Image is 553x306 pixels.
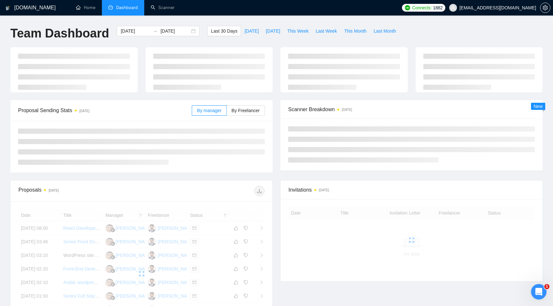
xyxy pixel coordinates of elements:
[76,5,95,10] a: homeHome
[153,28,158,34] span: to
[405,5,410,10] img: upwork-logo.png
[540,3,550,13] button: setting
[116,5,138,10] span: Dashboard
[312,26,341,36] button: Last Week
[160,27,190,35] input: End date
[151,5,175,10] a: searchScanner
[288,105,535,113] span: Scanner Breakdown
[288,186,535,194] span: Invitations
[534,104,543,109] span: New
[266,27,280,35] span: [DATE]
[412,4,431,11] span: Connects:
[287,27,309,35] span: This Week
[153,28,158,34] span: swap-right
[370,26,399,36] button: Last Month
[316,27,337,35] span: Last Week
[211,27,237,35] span: Last 30 Days
[284,26,312,36] button: This Week
[49,189,59,192] time: [DATE]
[262,26,284,36] button: [DATE]
[207,26,241,36] button: Last 30 Days
[374,27,396,35] span: Last Month
[540,5,550,10] a: setting
[341,26,370,36] button: This Month
[108,5,113,10] span: dashboard
[10,26,109,41] h1: Team Dashboard
[344,27,366,35] span: This Month
[433,4,443,11] span: 1882
[319,188,329,192] time: [DATE]
[531,284,547,300] iframe: Intercom live chat
[5,3,10,13] img: logo
[232,108,260,113] span: By Freelancer
[451,5,455,10] span: user
[18,106,192,114] span: Proposal Sending Stats
[79,109,89,113] time: [DATE]
[197,108,221,113] span: By manager
[18,186,142,196] div: Proposals
[544,284,549,289] span: 1
[342,108,352,111] time: [DATE]
[244,27,259,35] span: [DATE]
[241,26,262,36] button: [DATE]
[121,27,150,35] input: Start date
